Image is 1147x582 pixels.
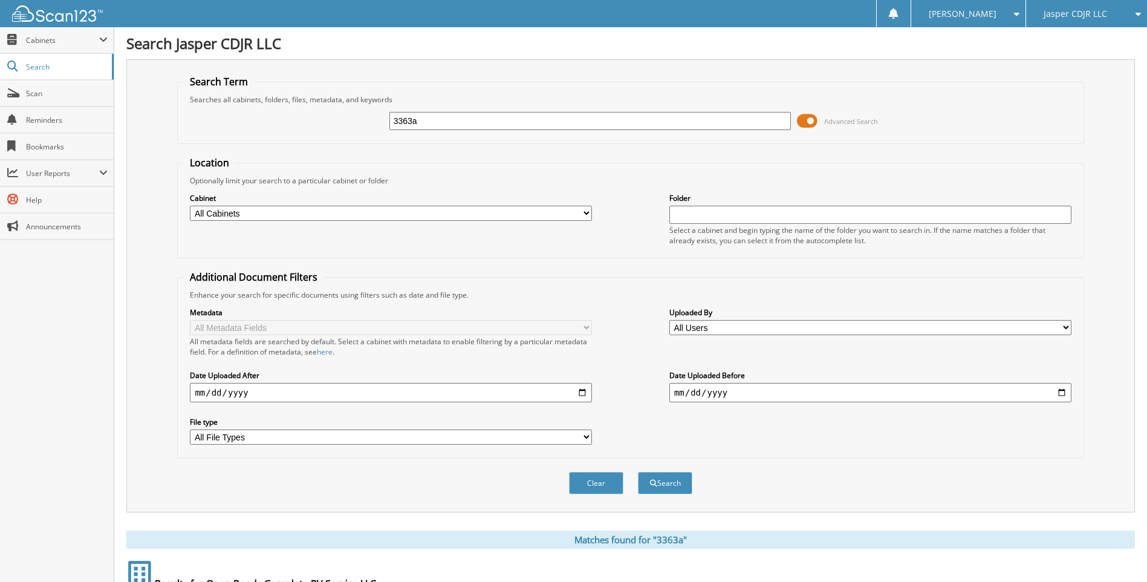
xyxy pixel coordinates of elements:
label: Cabinet [190,193,592,203]
span: Help [26,195,108,205]
input: start [190,383,592,402]
label: Folder [669,193,1071,203]
label: File type [190,417,592,427]
label: Date Uploaded After [190,370,592,381]
label: Date Uploaded Before [669,370,1071,381]
legend: Search Term [184,75,254,88]
legend: Location [184,156,235,169]
span: Bookmarks [26,142,108,152]
input: end [669,383,1071,402]
a: here [317,347,333,357]
label: Metadata [190,307,592,318]
span: [PERSON_NAME] [929,10,996,18]
span: Jasper CDJR LLC [1044,10,1107,18]
span: Announcements [26,221,108,232]
div: Select a cabinet and begin typing the name of the folder you want to search in. If the name match... [669,225,1071,246]
span: User Reports [26,168,99,178]
div: All metadata fields are searched by default. Select a cabinet with metadata to enable filtering b... [190,336,592,357]
button: Search [638,472,692,494]
button: Clear [569,472,623,494]
span: Advanced Search [824,117,878,126]
div: Enhance your search for specific documents using filters such as date and file type. [184,290,1077,300]
div: Optionally limit your search to a particular cabinet or folder [184,175,1077,186]
iframe: Chat Widget [1087,524,1147,582]
span: Search [26,62,106,72]
legend: Additional Document Filters [184,270,323,284]
h1: Search Jasper CDJR LLC [126,33,1135,53]
div: Searches all cabinets, folders, files, metadata, and keywords [184,94,1077,105]
span: Cabinets [26,35,99,45]
span: Scan [26,88,108,99]
img: scan123-logo-white.svg [12,5,103,22]
span: Reminders [26,115,108,125]
label: Uploaded By [669,307,1071,318]
div: Matches found for "3363a" [126,531,1135,549]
